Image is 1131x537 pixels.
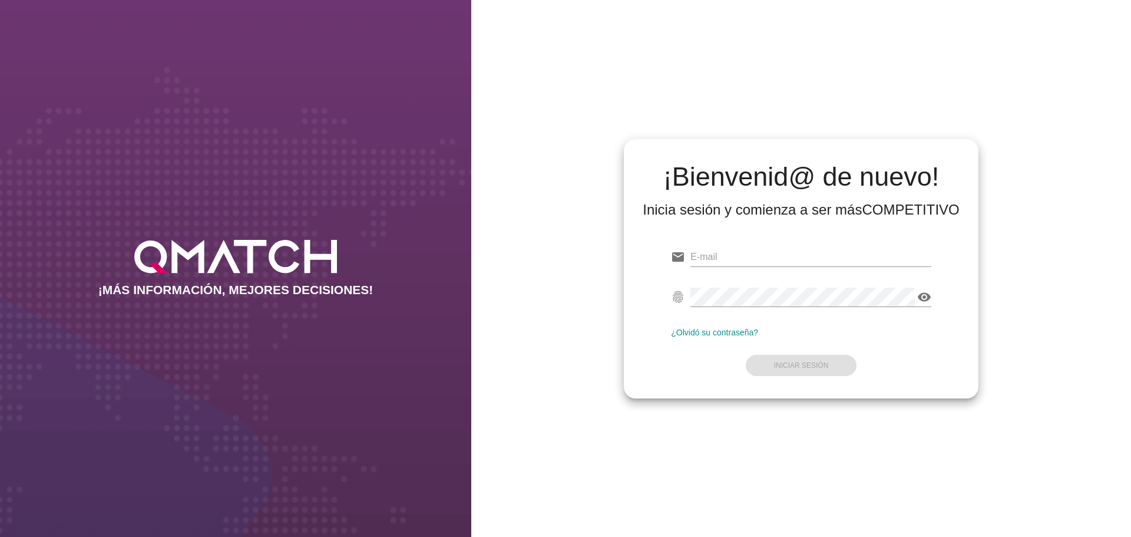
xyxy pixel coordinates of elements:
[671,290,685,304] i: fingerprint
[643,163,960,191] h2: ¡Bienvenid@ de nuevo!
[643,200,960,219] div: Inicia sesión y comienza a ser más
[917,290,931,304] i: visibility
[862,202,959,218] strong: COMPETITIVO
[98,283,373,297] h2: ¡MÁS INFORMACIÓN, MEJORES DECISIONES!
[671,250,685,264] i: email
[690,248,931,266] input: E-mail
[671,328,758,337] a: ¿Olvidó su contraseña?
